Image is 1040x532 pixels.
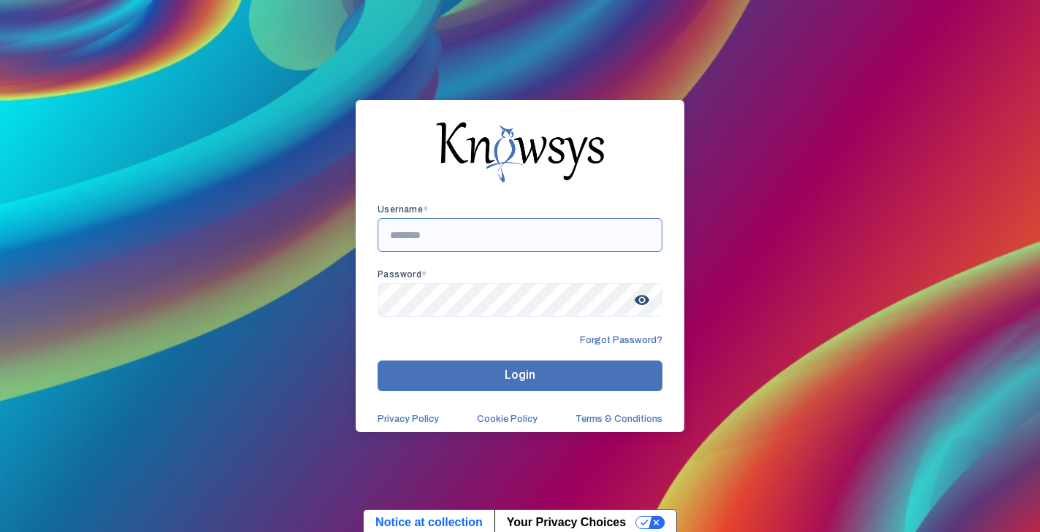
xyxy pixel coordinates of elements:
[477,413,538,425] a: Cookie Policy
[505,368,535,382] span: Login
[378,413,439,425] a: Privacy Policy
[378,204,429,215] app-required-indication: Username
[436,122,604,182] img: knowsys-logo.png
[378,269,427,280] app-required-indication: Password
[576,413,662,425] a: Terms & Conditions
[378,361,662,391] button: Login
[629,287,655,313] span: visibility
[580,334,662,346] span: Forgot Password?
